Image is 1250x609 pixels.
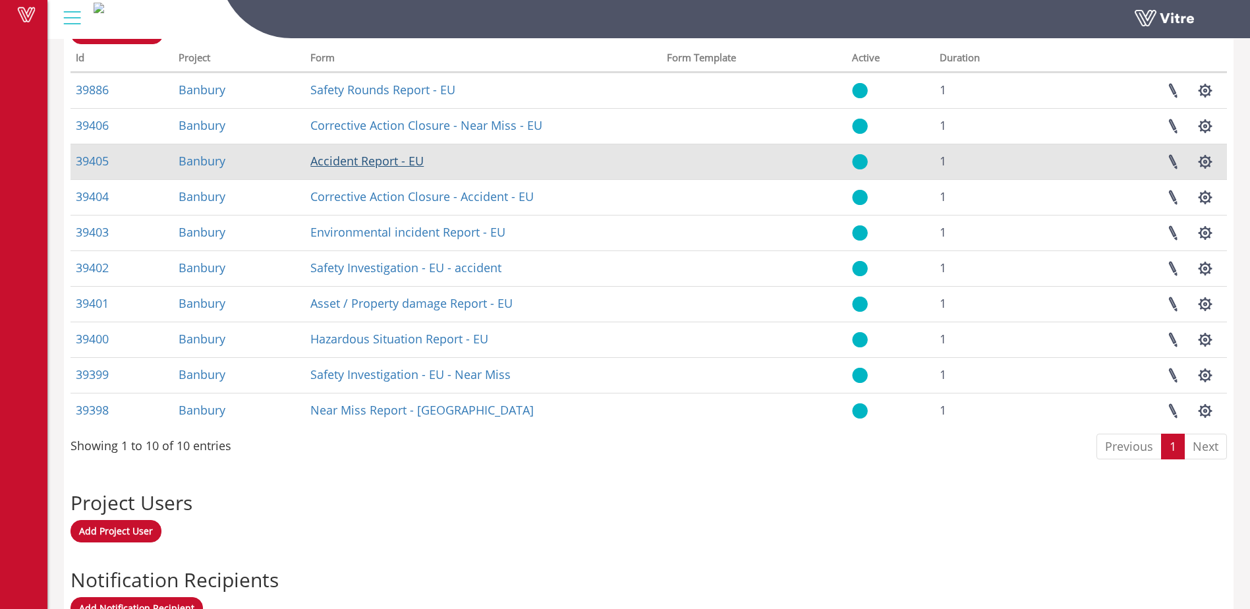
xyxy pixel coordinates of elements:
a: Safety Investigation - EU - Near Miss [310,366,511,382]
h2: Project Users [71,492,1227,513]
a: Previous [1096,434,1162,460]
img: yes [852,154,868,170]
a: Next [1184,434,1227,460]
td: 1 [934,179,1053,215]
td: 1 [934,144,1053,179]
a: Safety Investigation - EU - accident [310,260,501,275]
a: Near Miss Report - [GEOGRAPHIC_DATA] [310,402,534,418]
a: 39404 [76,188,109,204]
th: Duration [934,47,1053,72]
a: Banbury [179,260,225,275]
a: 39399 [76,366,109,382]
a: Environmental incident Report - EU [310,224,505,240]
th: Form [305,47,662,72]
td: 1 [934,72,1053,108]
a: Banbury [179,117,225,133]
a: Asset / Property damage Report - EU [310,295,513,311]
td: 1 [934,357,1053,393]
img: yes [852,82,868,99]
a: 39400 [76,331,109,347]
th: Active [847,47,934,72]
img: yes [852,296,868,312]
a: 39403 [76,224,109,240]
a: 39886 [76,82,109,98]
a: 39405 [76,153,109,169]
a: Banbury [179,331,225,347]
img: 89a1e879-483e-4009-bea7-dbfb47cfb1c8.jpg [94,3,104,13]
a: 39402 [76,260,109,275]
img: yes [852,189,868,206]
th: Form Template [662,47,847,72]
th: Id [71,47,173,72]
img: yes [852,403,868,419]
span: Add Project User [79,525,153,537]
a: 39398 [76,402,109,418]
img: yes [852,367,868,384]
a: Banbury [179,153,225,169]
a: Corrective Action Closure - Near Miss - EU [310,117,542,133]
td: 1 [934,215,1053,250]
td: 1 [934,286,1053,322]
a: Safety Rounds Report - EU [310,82,455,98]
a: 39406 [76,117,109,133]
td: 1 [934,393,1053,428]
img: yes [852,225,868,241]
a: Banbury [179,366,225,382]
td: 1 [934,108,1053,144]
td: 1 [934,322,1053,357]
a: Banbury [179,188,225,204]
a: Banbury [179,295,225,311]
td: 1 [934,250,1053,286]
img: yes [852,118,868,134]
a: Banbury [179,82,225,98]
img: yes [852,332,868,348]
a: 1 [1161,434,1185,460]
h2: Notification Recipients [71,569,1227,591]
a: Add Project User [71,520,161,542]
a: Accident Report - EU [310,153,424,169]
img: yes [852,260,868,277]
a: Hazardous Situation Report - EU [310,331,488,347]
a: 39401 [76,295,109,311]
div: Showing 1 to 10 of 10 entries [71,432,231,455]
a: Banbury [179,402,225,418]
th: Project [173,47,306,72]
a: Corrective Action Closure - Accident - EU [310,188,534,204]
a: Banbury [179,224,225,240]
